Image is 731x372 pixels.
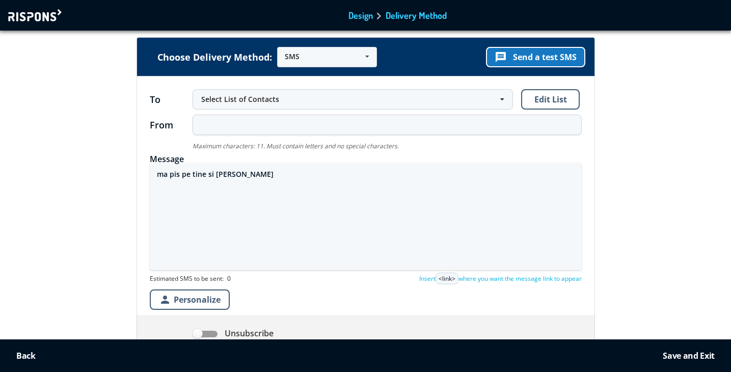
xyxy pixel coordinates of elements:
[201,94,494,104] div: Select List of Contacts
[193,143,582,150] div: Maximum characters: 11. Must contain letters and no special characters.
[150,289,230,310] button: personPersonalize
[150,120,193,129] div: From
[348,11,373,20] a: Design
[150,155,582,163] div: Message
[150,94,193,104] span: To
[157,52,272,62] span: Choose Delivery Method:
[159,294,171,306] i: person
[663,351,715,361] div: Save and Exit
[486,47,585,67] button: messageSend a test SMS
[227,274,231,284] span: 0
[386,11,447,20] a: Delivery Method
[521,89,580,110] button: Edit List
[285,53,300,60] div: SMS
[16,350,36,361] span: Back
[419,273,582,284] p: Insert where you want the message link to appear
[495,51,507,63] i: message
[150,274,231,284] span: Estimated SMS to be sent:
[150,163,582,270] textarea: ma pis pe tine si [PERSON_NAME]
[436,273,458,284] span: <link>
[193,328,274,339] label: Unsubscribe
